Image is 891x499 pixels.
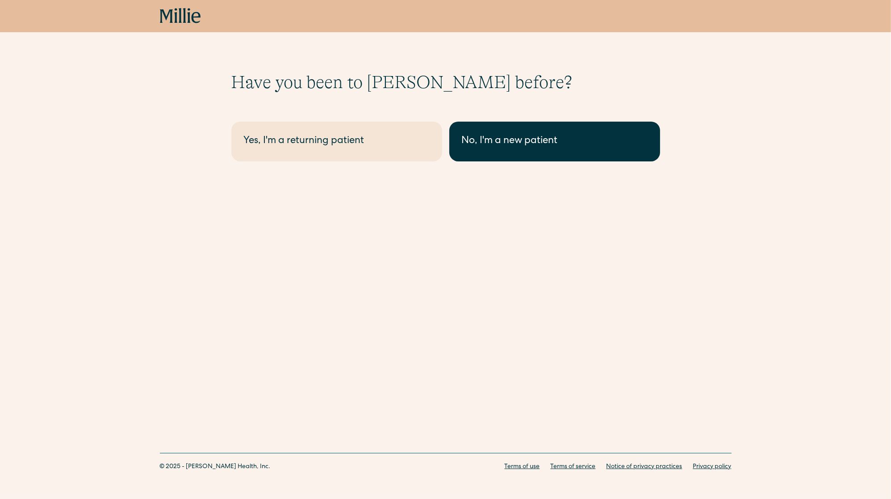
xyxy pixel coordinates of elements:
a: Terms of use [505,462,540,472]
div: No, I'm a new patient [462,134,648,149]
a: Yes, I'm a returning patient [231,122,442,161]
a: Privacy policy [693,462,732,472]
h1: Have you been to [PERSON_NAME] before? [231,72,660,93]
a: Terms of service [551,462,596,472]
a: No, I'm a new patient [449,122,660,161]
div: © 2025 - [PERSON_NAME] Health, Inc. [160,462,271,472]
div: Yes, I'm a returning patient [244,134,430,149]
a: Notice of privacy practices [607,462,682,472]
